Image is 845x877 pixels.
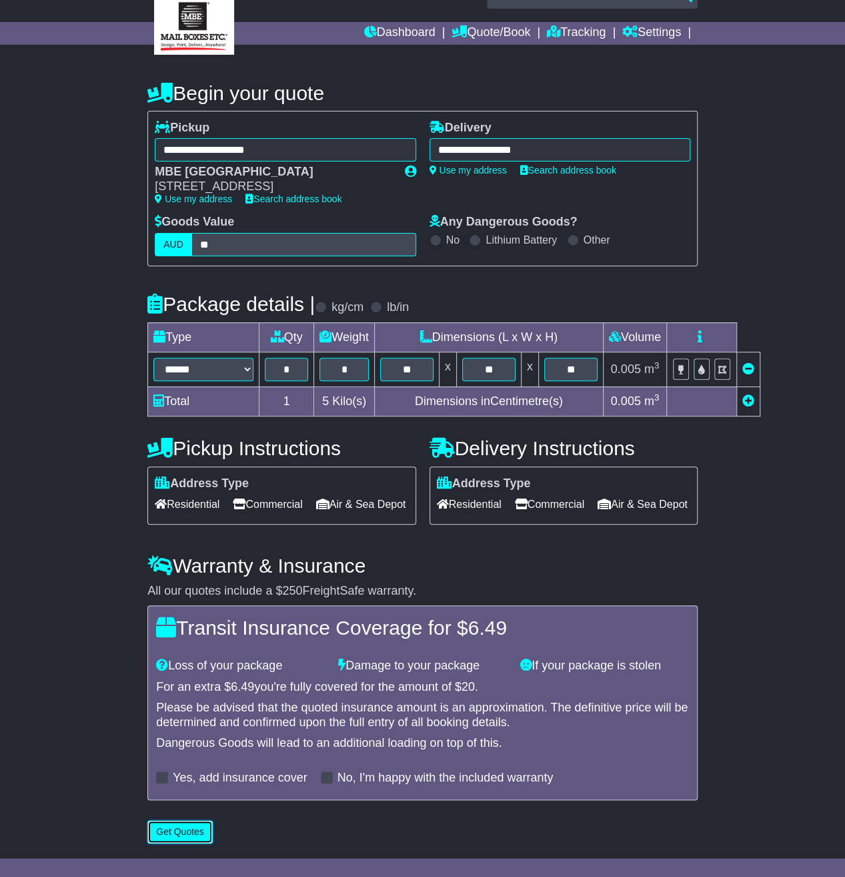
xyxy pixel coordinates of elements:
[437,477,531,491] label: Address Type
[515,494,584,515] span: Commercial
[155,233,192,256] label: AUD
[462,680,475,693] span: 20
[468,617,507,639] span: 6.49
[282,584,302,597] span: 250
[584,234,610,246] label: Other
[259,322,314,352] td: Qty
[430,437,698,459] h4: Delivery Instructions
[446,234,460,246] label: No
[611,394,641,408] span: 0.005
[331,659,514,673] div: Damage to your package
[452,22,530,45] a: Quote/Book
[644,394,660,408] span: m
[173,771,307,786] label: Yes, add insurance cover
[314,322,375,352] td: Weight
[430,215,578,230] label: Any Dangerous Goods?
[742,362,754,376] a: Remove this item
[521,352,538,386] td: x
[233,494,302,515] span: Commercial
[259,386,314,416] td: 1
[155,121,209,135] label: Pickup
[430,121,492,135] label: Delivery
[148,322,259,352] td: Type
[439,352,456,386] td: x
[316,494,406,515] span: Air & Sea Depot
[147,82,698,104] h4: Begin your quote
[654,360,660,370] sup: 3
[149,659,331,673] div: Loss of your package
[322,394,329,408] span: 5
[155,180,391,194] div: [STREET_ADDRESS]
[231,680,254,693] span: 6.49
[245,194,341,204] a: Search address book
[437,494,502,515] span: Residential
[147,293,315,315] h4: Package details |
[148,386,259,416] td: Total
[331,300,363,315] label: kg/cm
[611,362,641,376] span: 0.005
[155,194,232,204] a: Use my address
[520,165,616,176] a: Search address book
[156,617,689,639] h4: Transit Insurance Coverage for $
[314,386,375,416] td: Kilo(s)
[156,701,689,729] div: Please be advised that the quoted insurance amount is an approximation. The definitive price will...
[514,659,696,673] div: If your package is stolen
[155,477,249,491] label: Address Type
[486,234,557,246] label: Lithium Battery
[155,494,219,515] span: Residential
[156,680,689,695] div: For an extra $ you're fully covered for the amount of $ .
[430,165,507,176] a: Use my address
[742,394,754,408] a: Add new item
[147,820,213,844] button: Get Quotes
[337,771,554,786] label: No, I'm happy with the included warranty
[147,584,698,599] div: All our quotes include a $ FreightSafe warranty.
[363,22,435,45] a: Dashboard
[598,494,688,515] span: Air & Sea Depot
[374,386,603,416] td: Dimensions in Centimetre(s)
[147,437,415,459] h4: Pickup Instructions
[622,22,681,45] a: Settings
[547,22,606,45] a: Tracking
[387,300,409,315] label: lb/in
[155,215,234,230] label: Goods Value
[156,736,689,751] div: Dangerous Goods will lead to an additional loading on top of this.
[155,165,391,180] div: MBE [GEOGRAPHIC_DATA]
[147,555,698,577] h4: Warranty & Insurance
[644,362,660,376] span: m
[603,322,666,352] td: Volume
[654,392,660,402] sup: 3
[374,322,603,352] td: Dimensions (L x W x H)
